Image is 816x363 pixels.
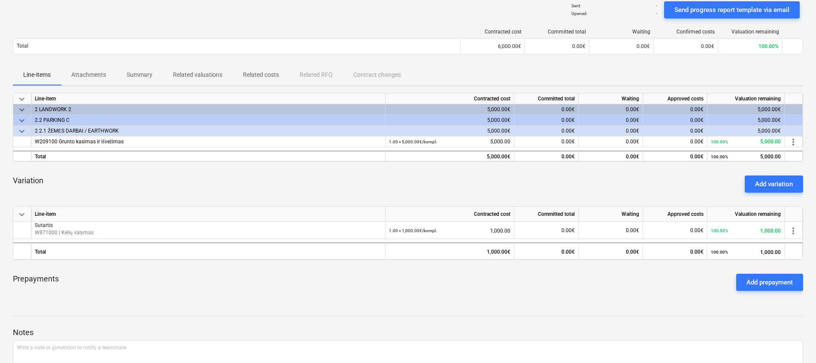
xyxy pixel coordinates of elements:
iframe: Chat Widget [773,322,816,363]
div: 1,000.00€ [385,242,514,260]
div: 5,000.00 [711,151,781,162]
div: Approved costs [643,94,707,104]
p: Sutartis [35,222,382,229]
div: 2 LANDWORK 2 [35,104,382,115]
button: Add prepayment [736,274,803,291]
div: Committed total [528,29,586,35]
div: 0.00€ [643,104,707,115]
div: 0.00€ [643,151,707,161]
div: Line-item [31,94,385,104]
div: Confirmed costs [657,29,715,35]
div: 0.00€ [514,104,579,115]
span: more_vert [788,226,798,236]
span: 100.00% [758,43,779,49]
div: Waiting [579,94,643,104]
div: 0.00€ [579,115,643,126]
div: Send progress report template via email [674,4,789,15]
p: Variation [13,175,43,186]
div: 1,000.00 [711,243,781,261]
div: 5,000.00€ [385,104,514,115]
div: 5,000.00€ [707,115,785,126]
div: 0.00€ [643,242,707,260]
div: Contracted cost [385,207,514,222]
small: 1.00 × 1,000.00€ / kompl. [389,228,437,233]
small: 1.00 × 5,000.00€ / kompl. [389,139,437,144]
div: 6,000.00€ [460,39,525,53]
p: - [656,11,657,16]
p: Opened : [571,11,587,16]
div: Valuation remaining [707,207,785,222]
span: 0.00€ [626,227,639,233]
p: Notes [13,327,803,338]
p: Attachments [71,70,106,79]
div: Committed total [514,94,579,104]
div: 5,000.00 [711,136,781,147]
div: 5,000.00€ [385,126,514,136]
p: Related costs [243,70,279,79]
span: 0.00€ [690,139,704,145]
div: Contracted cost [464,29,522,35]
span: keyboard_arrow_down [17,209,27,220]
div: 0.00€ [514,126,579,136]
p: Summary [127,70,152,79]
div: 5,000.00 [389,136,510,147]
p: Prepayments [13,274,59,291]
div: Committed total [514,207,579,222]
div: 0.00€ [579,126,643,136]
div: Contracted cost [385,94,514,104]
div: 0.00€ [643,115,707,126]
div: 2.2 PARKING C [35,115,382,126]
div: 5,000.00€ [707,126,785,136]
div: 2.2.1 ŽEMĖS DARBAI / EARTHWORK [35,126,382,136]
p: Sent : [571,3,581,9]
div: Waiting [593,29,650,35]
span: keyboard_arrow_down [17,126,27,136]
div: 0.00€ [514,115,579,126]
span: 0.00€ [701,43,714,49]
div: 0.00€ [579,242,643,260]
small: 100.00% [711,228,728,233]
button: Add variation [745,175,803,193]
small: 100.00% [711,250,728,254]
span: 0.00€ [626,139,639,145]
div: W209100 Grunto kasimas ir išvežimas [35,136,382,147]
span: 0.00€ [561,227,575,233]
span: keyboard_arrow_down [17,105,27,115]
span: more_vert [788,137,798,147]
button: Send progress report template via email [664,1,800,18]
div: Line-item [31,207,385,222]
small: 100.00% [711,154,728,159]
div: Waiting [579,207,643,222]
div: Total [31,151,385,161]
p: Line-items [23,70,51,79]
p: Related valuations [173,70,222,79]
p: W871000 | Kelių valymas [35,229,382,236]
div: 5,000.00€ [385,115,514,126]
div: 1,000.00 [389,222,510,239]
div: Valuation remaining [707,94,785,104]
div: 0.00€ [514,242,579,260]
span: 0.00€ [561,139,575,145]
div: 5,000.00€ [707,104,785,115]
div: 0.00€ [579,151,643,161]
span: 0.00€ [637,43,650,49]
div: 0.00€ [643,126,707,136]
div: Total [31,242,385,260]
span: 0.00€ [690,227,704,233]
div: 5,000.00€ [385,151,514,161]
span: keyboard_arrow_down [17,94,27,104]
div: Add prepayment [746,277,793,288]
span: keyboard_arrow_down [17,115,27,126]
div: Approved costs [643,207,707,222]
div: 1,000.00 [711,222,781,239]
span: 0.00€ [572,43,585,49]
div: Valuation remaining [722,29,779,35]
p: - [656,3,657,9]
div: 0.00€ [579,104,643,115]
p: Total [17,42,28,50]
div: 0.00€ [514,151,579,161]
small: 100.00% [711,139,728,144]
div: Add variation [755,178,793,190]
